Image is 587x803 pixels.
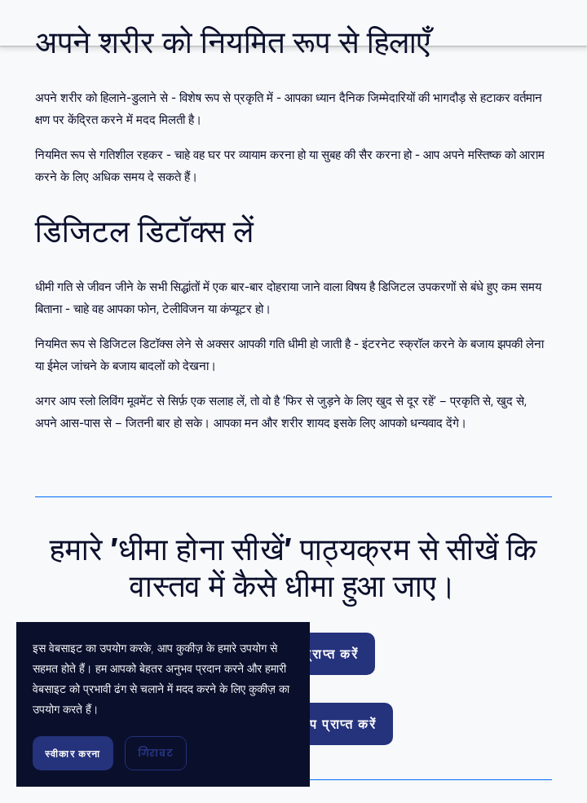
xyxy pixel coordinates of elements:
[35,147,548,184] font: नियमित रूप से गतिशील रहकर - चाहे वह घर पर व्यायाम करना हो या सुबह की सैर करना हो - आप अपने मस्तिष...
[50,530,545,605] font: हमारे 'धीमा होना सीखें' पाठ्यक्रम से सीखें कि वास्तव में कैसे धीमा हुआ जाए।
[35,393,530,430] font: अगर आप स्लो लिविंग मूवमेंट से सिर्फ़ एक सलाह लें, तो वो है 'फिर से जुड़ने के लिए खुद से दूर रहें'...
[125,736,187,770] button: गिरावट
[35,212,254,250] font: डिजिटल डिटॉक्स लें
[16,622,310,787] section: कुकी बैनर
[33,642,289,716] font: इस वेबसाइट का उपयोग करके, आप कुकीज़ के हमारे उपयोग से सहमत होते हैं। हम आपको बेहतर अनुभव प्रदान क...
[35,90,545,127] font: अपने शरीर को हिलाने-डुलाने से - विशेष रूप से प्रकृति में - आपका ध्यान दैनिक जिम्मेदारियों की भागद...
[33,736,113,770] button: स्वीकार करना
[45,748,101,760] font: स्वीकार करना
[35,279,545,316] font: धीमी गति से जीवन जीने के सभी सिद्धांतों में एक बार-बार दोहराया जाने वाला विषय है डिजिटल उपकरणों स...
[138,746,174,760] font: गिरावट
[35,336,547,373] font: नियमित रूप से डिजिटल डिटॉक्स लेने से अक्सर आपकी गति धीमी हो जाती है - इंटरनेट स्क्रॉल करने के बजा...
